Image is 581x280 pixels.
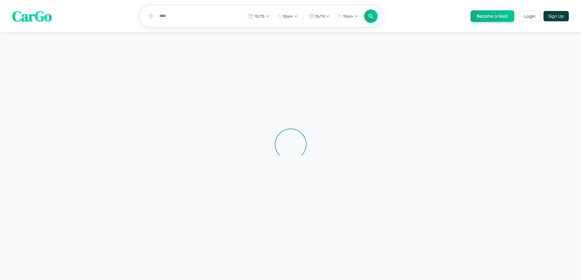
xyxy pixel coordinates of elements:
[306,11,333,21] button: 10/19
[315,14,325,19] span: 10 / 19
[274,11,301,21] button: 10am
[334,11,361,21] button: 10am
[246,11,272,21] button: 10/15
[519,11,540,22] button: Login
[255,14,264,19] span: 10 / 15
[283,14,293,19] span: 10am
[343,14,353,19] span: 10am
[12,6,52,26] span: CarGo
[471,10,514,22] button: Become a Host
[543,11,569,21] button: Sign Up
